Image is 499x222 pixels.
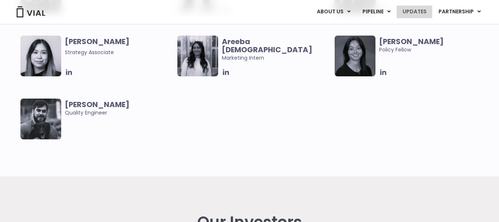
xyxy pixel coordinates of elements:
[433,6,487,18] a: PARTNERSHIPMenu Toggle
[20,36,61,76] img: Headshot of smiling woman named Vanessa
[311,6,356,18] a: ABOUT USMenu Toggle
[222,37,331,62] span: Marketing Intern
[357,6,396,18] a: PIPELINEMenu Toggle
[222,36,312,55] b: Areeba [DEMOGRAPHIC_DATA]
[65,100,174,117] span: Quality Engineer
[379,37,488,54] span: Policy Fellow
[397,6,432,18] a: UPDATES
[20,99,61,139] img: Man smiling posing for picture
[379,36,444,47] b: [PERSON_NAME]
[65,36,129,47] b: [PERSON_NAME]
[177,36,218,76] img: Smiling woman named Areeba
[16,6,46,17] img: Vial Logo
[335,36,375,76] img: Smiling woman named Claudia
[65,49,114,56] span: Strategy Associate
[65,99,129,110] b: [PERSON_NAME]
